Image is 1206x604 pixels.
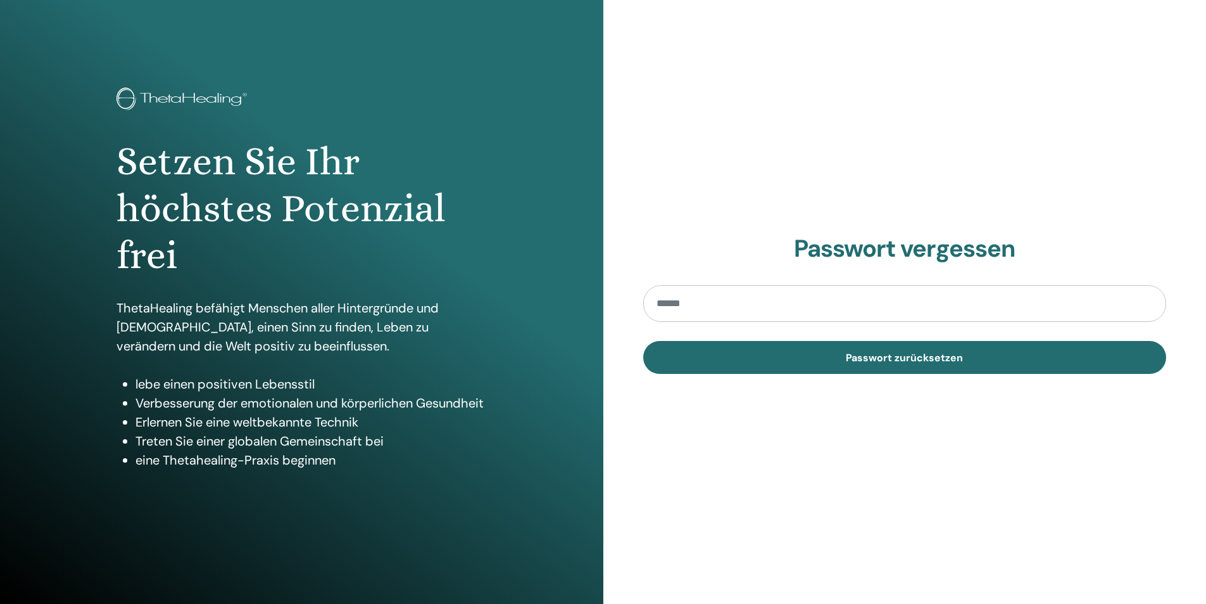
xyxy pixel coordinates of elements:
button: Passwort zurücksetzen [643,341,1167,374]
li: Erlernen Sie eine weltbekannte Technik [135,413,487,432]
h1: Setzen Sie Ihr höchstes Potenzial frei [116,138,487,280]
li: Treten Sie einer globalen Gemeinschaft bei [135,432,487,451]
li: Verbesserung der emotionalen und körperlichen Gesundheit [135,394,487,413]
p: ThetaHealing befähigt Menschen aller Hintergründe und [DEMOGRAPHIC_DATA], einen Sinn zu finden, L... [116,299,487,356]
li: eine Thetahealing-Praxis beginnen [135,451,487,470]
h2: Passwort vergessen [643,235,1167,264]
span: Passwort zurücksetzen [846,351,963,364]
li: lebe einen positiven Lebensstil [135,375,487,394]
